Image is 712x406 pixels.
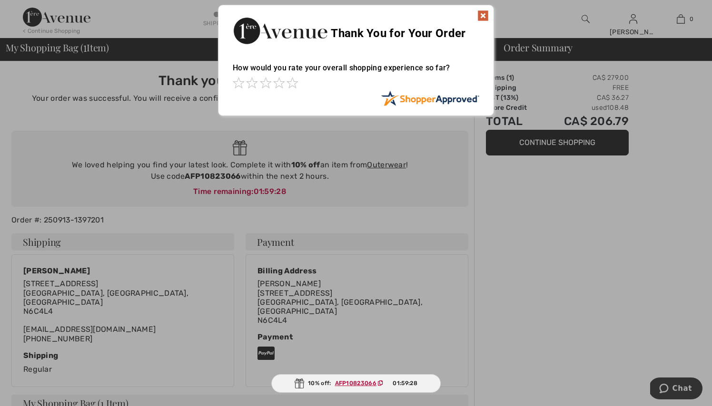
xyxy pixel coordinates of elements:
[335,380,376,387] ins: AFP10823066
[22,7,42,15] span: Chat
[233,54,479,90] div: How would you rate your overall shopping experience so far?
[271,374,441,393] div: 10% off:
[393,379,417,387] span: 01:59:28
[295,378,304,388] img: Gift.svg
[477,10,489,21] img: x
[331,27,465,40] span: Thank You for Your Order
[233,15,328,47] img: Thank You for Your Order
